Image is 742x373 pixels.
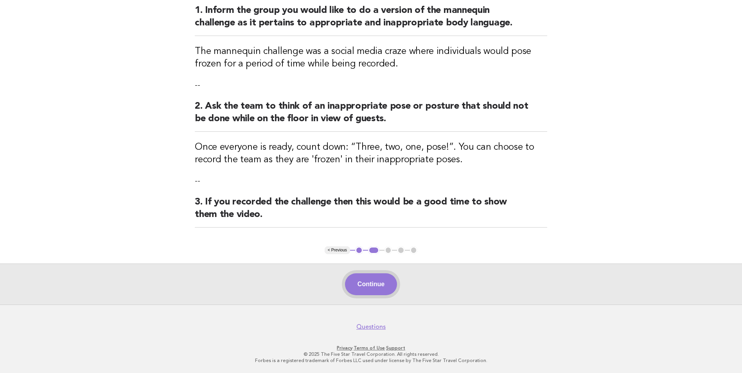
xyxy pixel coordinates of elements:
[195,176,547,186] p: --
[345,273,397,295] button: Continue
[132,351,611,357] p: © 2025 The Five Star Travel Corporation. All rights reserved.
[337,345,352,351] a: Privacy
[386,345,405,351] a: Support
[132,357,611,364] p: Forbes is a registered trademark of Forbes LLC used under license by The Five Star Travel Corpora...
[195,80,547,91] p: --
[195,196,547,228] h2: 3. If you recorded the challenge then this would be a good time to show them the video.
[195,4,547,36] h2: 1. Inform the group you would like to do a version of the mannequin challenge as it pertains to a...
[356,323,386,331] a: Questions
[195,141,547,166] h3: Once everyone is ready, count down: “Three, two, one, pose!”. You can choose to record the team a...
[195,100,547,132] h2: 2. Ask the team to think of an inappropriate pose or posture that should not be done while on the...
[368,246,379,254] button: 2
[325,246,350,254] button: < Previous
[132,345,611,351] p: · ·
[195,45,547,70] h3: The mannequin challenge was a social media craze where individuals would pose frozen for a period...
[354,345,385,351] a: Terms of Use
[355,246,363,254] button: 1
